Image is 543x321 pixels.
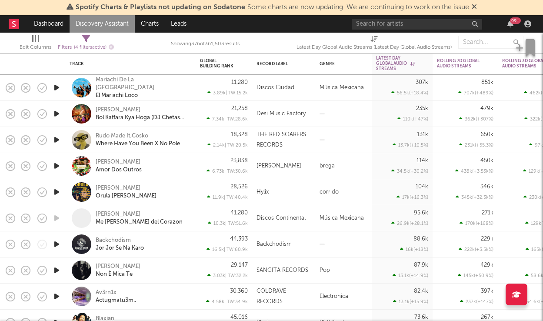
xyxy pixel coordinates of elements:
div: 307k [416,80,428,85]
div: 13.1k ( +15.9 % ) [393,299,428,304]
div: 345k ( +32.3k % ) [456,194,493,200]
div: 3.03k | TW: 32.2k [200,273,248,278]
a: [PERSON_NAME] [96,184,140,192]
a: Bol Kaffara Kya Hoga (DJ Chetas Mix) [96,114,189,122]
div: 2.14k | TW: 20.5k [200,142,248,148]
div: Track [70,61,187,67]
div: Electronica [315,284,372,310]
div: 145k ( +50.9 % ) [458,273,493,278]
div: 28,526 [230,184,248,190]
div: 29,147 [231,262,248,268]
div: 41,280 [230,210,248,216]
div: 99 + [510,17,521,24]
div: 222k ( +3.5k % ) [459,247,493,252]
div: Backchodism [96,237,131,244]
div: 23,838 [230,158,248,164]
div: 26.9k ( +28.1 % ) [391,221,428,226]
div: Filters(4 filters active) [58,31,114,57]
div: 82.4k [414,288,428,294]
div: 650k [480,132,493,137]
a: Me [PERSON_NAME] del Corazon [96,218,183,226]
div: Pop [315,257,372,284]
a: [PERSON_NAME] [96,263,140,271]
div: 10.3k | TW: 51.6k [200,221,248,226]
div: 7.34k | TW: 28.6k [200,116,248,122]
div: COLDRAVE RECORDS [257,286,311,307]
div: 231k ( +55.3 % ) [459,142,493,148]
div: Hylix [257,187,269,197]
div: Amor Dos Outros [96,166,142,174]
div: 114k [416,158,428,164]
div: 95.6k [414,210,428,216]
div: 16.5k | TW: 60.9k [200,247,248,252]
a: Actugmatu3m.. [96,297,136,304]
div: 851k [481,80,493,85]
input: Search... [458,36,523,49]
div: Rolling 7D Global Audio Streams [437,58,480,69]
div: 479k [480,106,493,111]
div: 104k [416,184,428,190]
div: 56.5k ( +18.4 % ) [391,90,428,96]
span: Spotify Charts & Playlists not updating on Sodatone [76,4,245,11]
div: 235k [416,106,428,111]
div: Música Mexicana [315,75,372,101]
a: Av3rn1x [96,289,117,297]
span: Dismiss [472,4,477,11]
div: 397k [481,288,493,294]
a: [PERSON_NAME] [96,211,140,218]
div: Discos Ciudad [257,83,294,93]
div: THE RED SOARERS RECORDS [257,130,311,150]
div: 237k ( +147 % ) [460,299,493,304]
div: 13.7k ( +10.5 % ) [393,142,428,148]
div: 73.6k [414,314,428,320]
div: Edit Columns [20,42,51,53]
div: Non È Mica Te [96,271,133,278]
div: [PERSON_NAME] [257,161,301,171]
div: 30,360 [230,288,248,294]
a: [PERSON_NAME] [96,158,140,166]
div: Backchodism [257,239,292,250]
div: Orula [PERSON_NAME] [96,192,157,200]
div: Latest Day Global Audio Streams [376,56,415,71]
div: 11,280 [231,80,248,85]
div: Latest Day Global Audio Streams (Latest Day Global Audio Streams) [296,42,452,53]
div: brega [315,153,372,179]
div: 131k [417,132,428,137]
div: Showing 376 of 361,503 results [171,31,240,57]
div: 16k ( +18 % ) [400,247,428,252]
div: 362k ( +307 % ) [459,116,493,122]
span: : Some charts are now updating. We are continuing to work on the issue [76,4,469,11]
div: 707k ( +489 % ) [458,90,493,96]
a: Mariachi De La [GEOGRAPHIC_DATA] [96,76,189,92]
div: Record Label [257,61,298,67]
div: Edit Columns [20,31,51,57]
div: Showing 376 of 361,503 results [171,39,240,49]
a: Discovery Assistant [70,15,135,33]
div: 4.58k | TW: 34.9k [200,299,248,304]
a: Leads [165,15,193,33]
div: 21,258 [231,106,248,111]
div: 450k [480,158,493,164]
button: 99+ [507,20,513,27]
a: Rudo Made It,Cosko [96,132,148,140]
a: Jor Jor Se Na Karo [96,244,144,252]
a: El Mariachi Loco [96,92,138,100]
div: 110k ( +47 % ) [397,116,428,122]
div: 44,393 [230,236,248,242]
div: 17k ( +16.3 % ) [396,194,428,200]
div: 346k [480,184,493,190]
a: Dashboard [28,15,70,33]
div: 34.5k ( +30.2 % ) [391,168,428,174]
div: 267k [481,314,493,320]
div: 429k [480,262,493,268]
div: 18,328 [231,132,248,137]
